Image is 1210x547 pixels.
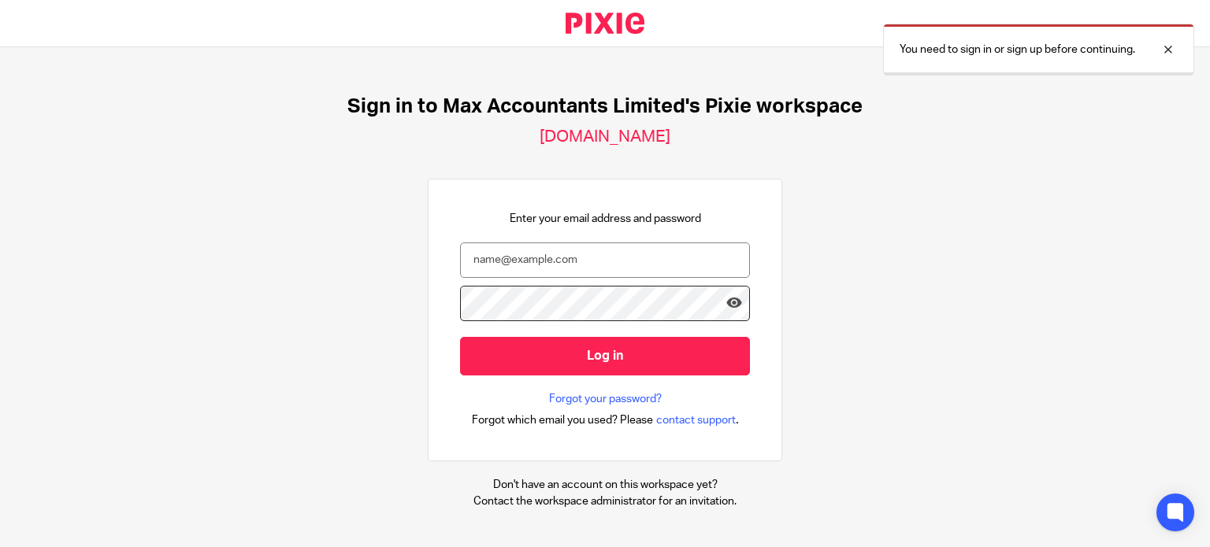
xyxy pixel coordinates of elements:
p: Don't have an account on this workspace yet? [473,477,737,493]
p: Enter your email address and password [510,211,701,227]
h2: [DOMAIN_NAME] [540,127,670,147]
span: contact support [656,412,736,428]
p: Contact the workspace administrator for an invitation. [473,493,737,509]
a: Forgot your password? [549,391,662,407]
div: . [472,411,739,429]
span: Forgot which email you used? Please [472,412,653,428]
h1: Sign in to Max Accountants Limited's Pixie workspace [347,94,863,119]
input: name@example.com [460,242,750,278]
input: Log in [460,337,750,375]
p: You need to sign in or sign up before continuing. [900,42,1135,57]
